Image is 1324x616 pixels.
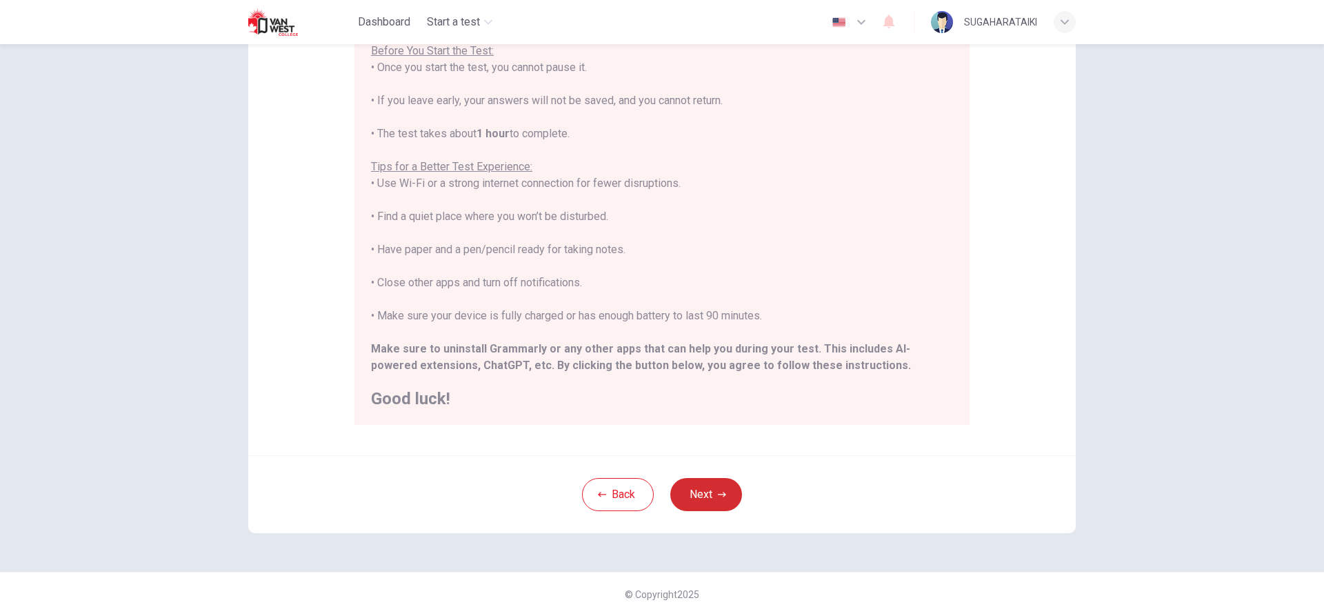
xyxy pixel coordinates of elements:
[427,14,480,30] span: Start a test
[830,17,847,28] img: en
[371,44,494,57] u: Before You Start the Test:
[248,8,321,36] img: Van West logo
[358,14,410,30] span: Dashboard
[371,160,532,173] u: Tips for a Better Test Experience:
[964,14,1037,30] div: SUGAHARATAIKI
[557,359,911,372] b: By clicking the button below, you agree to follow these instructions.
[371,342,910,372] b: Make sure to uninstall Grammarly or any other apps that can help you during your test. This inclu...
[625,589,699,600] span: © Copyright 2025
[670,478,742,511] button: Next
[931,11,953,33] img: Profile picture
[248,8,352,36] a: Van West logo
[352,10,416,34] button: Dashboard
[421,10,498,34] button: Start a test
[371,390,953,407] h2: Good luck!
[582,478,654,511] button: Back
[477,127,510,140] b: 1 hour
